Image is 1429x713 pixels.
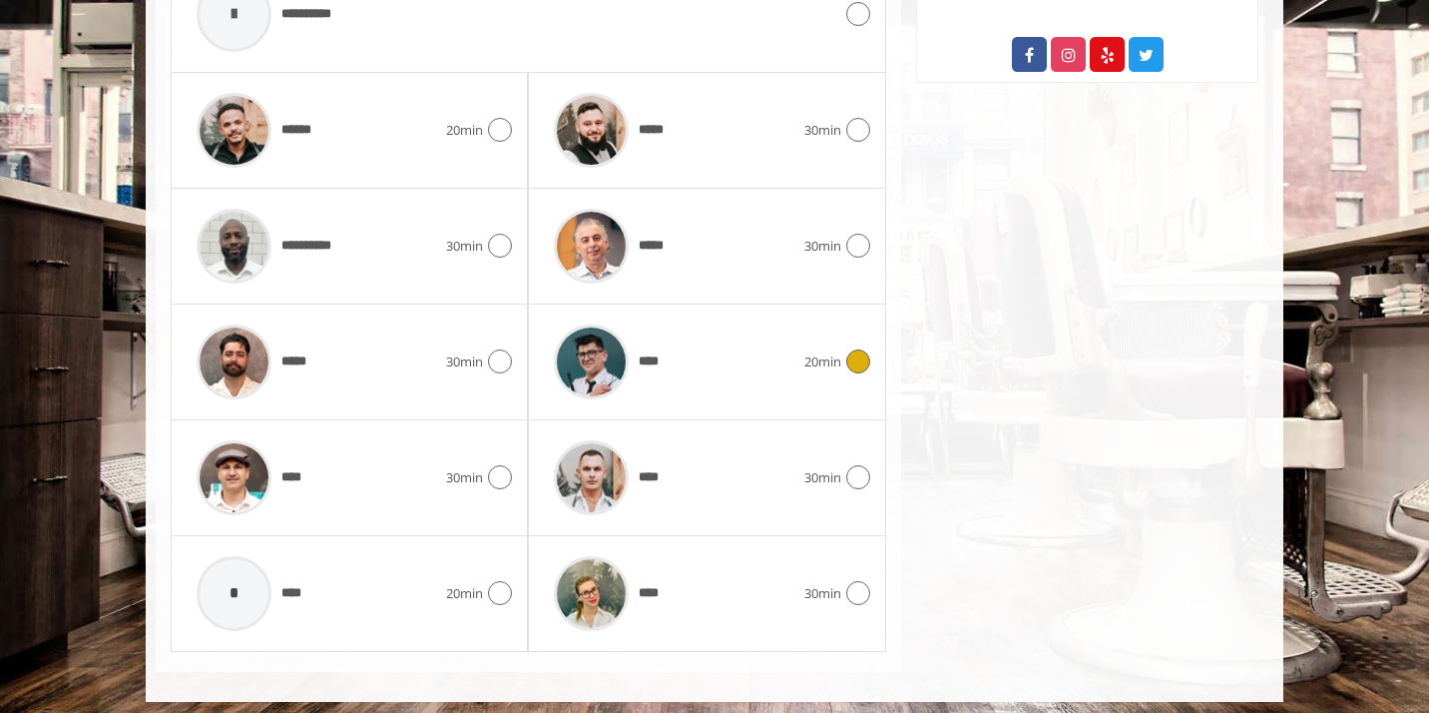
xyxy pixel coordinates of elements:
span: 30min [446,236,483,257]
span: 30min [804,236,841,257]
span: 30min [804,120,841,141]
span: 30min [804,583,841,604]
span: 20min [446,583,483,604]
span: 30min [446,467,483,488]
span: 30min [804,467,841,488]
span: 20min [446,120,483,141]
span: 30min [446,352,483,372]
span: 20min [804,352,841,372]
